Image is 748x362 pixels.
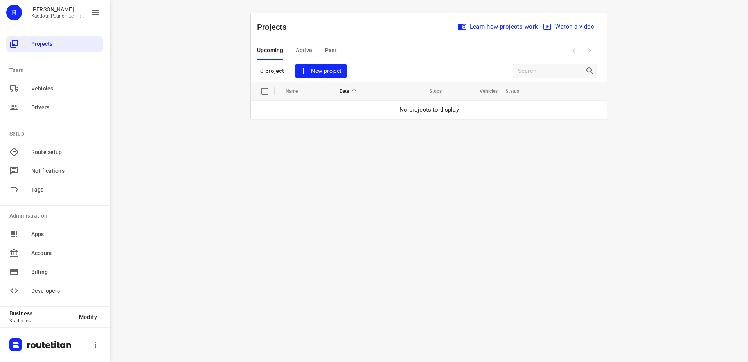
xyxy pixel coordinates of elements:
div: Developers [6,283,103,299]
input: Search projects [518,65,585,77]
p: Team [9,66,103,74]
span: Modify [79,314,97,320]
div: Route setup [6,144,103,160]
span: Tags [31,186,100,194]
button: Modify [73,310,103,324]
div: R [6,5,22,20]
div: Notifications [6,163,103,179]
span: Stops [419,87,442,96]
span: Projects [31,40,100,48]
p: Setup [9,130,103,138]
div: Search [585,66,597,76]
p: Administration [9,212,103,220]
p: Rachid Kaddour [31,6,85,13]
span: Previous Page [566,43,582,58]
span: Developers [31,287,100,295]
p: 3 vehicles [9,318,73,324]
div: Billing [6,264,103,280]
span: Vehicles [31,85,100,93]
span: Next Page [582,43,597,58]
span: Status [505,87,529,96]
span: Active [296,45,312,55]
span: Past [325,45,337,55]
span: Account [31,249,100,257]
p: Projects [257,21,293,33]
div: Vehicles [6,81,103,96]
span: Billing [31,268,100,276]
span: Date [340,87,360,96]
div: Projects [6,36,103,52]
button: New project [295,64,346,78]
p: Kaddour Puur en Eerlijk Vlees B.V. [31,13,85,19]
span: Route setup [31,148,100,156]
span: Notifications [31,167,100,175]
span: New project [300,66,342,76]
div: Tags [6,182,103,197]
span: Name [286,87,308,96]
div: Account [6,245,103,261]
span: Drivers [31,103,100,112]
p: Business [9,310,73,317]
span: Apps [31,230,100,239]
div: Drivers [6,100,103,115]
span: Vehicles [469,87,498,96]
span: Upcoming [257,45,283,55]
div: Apps [6,226,103,242]
p: 0 project [260,67,284,74]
